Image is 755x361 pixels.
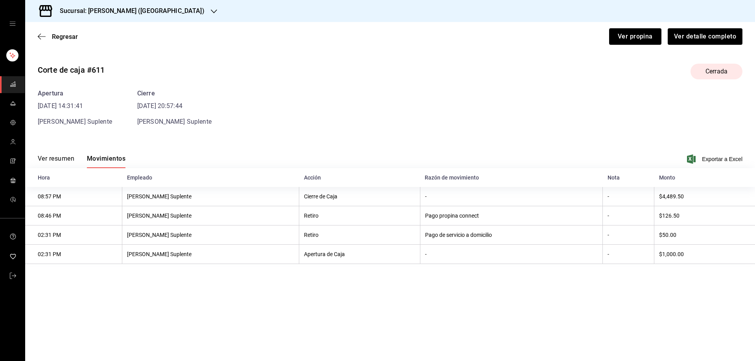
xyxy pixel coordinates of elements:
th: [PERSON_NAME] Suplente [122,206,299,225]
th: Pago propina connect [420,206,603,225]
time: [DATE] 14:31:41 [38,101,112,111]
th: [PERSON_NAME] Suplente [122,245,299,264]
th: $126.50 [654,206,755,225]
th: Nota [603,168,654,187]
span: Cerrada [701,67,732,76]
div: navigation tabs [38,155,125,168]
button: Exportar a Excel [689,154,742,164]
th: $50.00 [654,225,755,245]
th: - [603,187,654,206]
th: Monto [654,168,755,187]
th: 08:46 PM [25,206,122,225]
button: Movimientos [87,155,125,168]
button: Ver resumen [38,155,74,168]
h3: Sucursal: [PERSON_NAME] ([GEOGRAPHIC_DATA]) [53,6,204,16]
th: $4,489.50 [654,187,755,206]
span: [PERSON_NAME] Suplente [137,118,212,125]
th: - [603,225,654,245]
th: - [420,187,603,206]
div: Corte de caja #611 [38,64,105,76]
th: [PERSON_NAME] Suplente [122,187,299,206]
span: Regresar [52,33,78,40]
th: [PERSON_NAME] Suplente [122,225,299,245]
button: Ver propina [609,28,661,45]
th: Acción [299,168,420,187]
th: Retiro [299,225,420,245]
th: Razón de movimiento [420,168,603,187]
time: [DATE] 20:57:44 [137,101,212,111]
th: - [603,206,654,225]
th: Empleado [122,168,299,187]
th: 02:31 PM [25,245,122,264]
th: Cierre de Caja [299,187,420,206]
th: - [420,245,603,264]
th: Apertura de Caja [299,245,420,264]
th: - [603,245,654,264]
th: Pago de servicio a domicilio [420,225,603,245]
th: Retiro [299,206,420,225]
button: Ver detalle completo [668,28,742,45]
button: Regresar [38,33,78,40]
button: open drawer [9,20,16,27]
th: Hora [25,168,122,187]
th: 08:57 PM [25,187,122,206]
div: Cierre [137,89,212,98]
span: [PERSON_NAME] Suplente [38,118,112,125]
th: 02:31 PM [25,225,122,245]
div: Apertura [38,89,112,98]
th: $1,000.00 [654,245,755,264]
